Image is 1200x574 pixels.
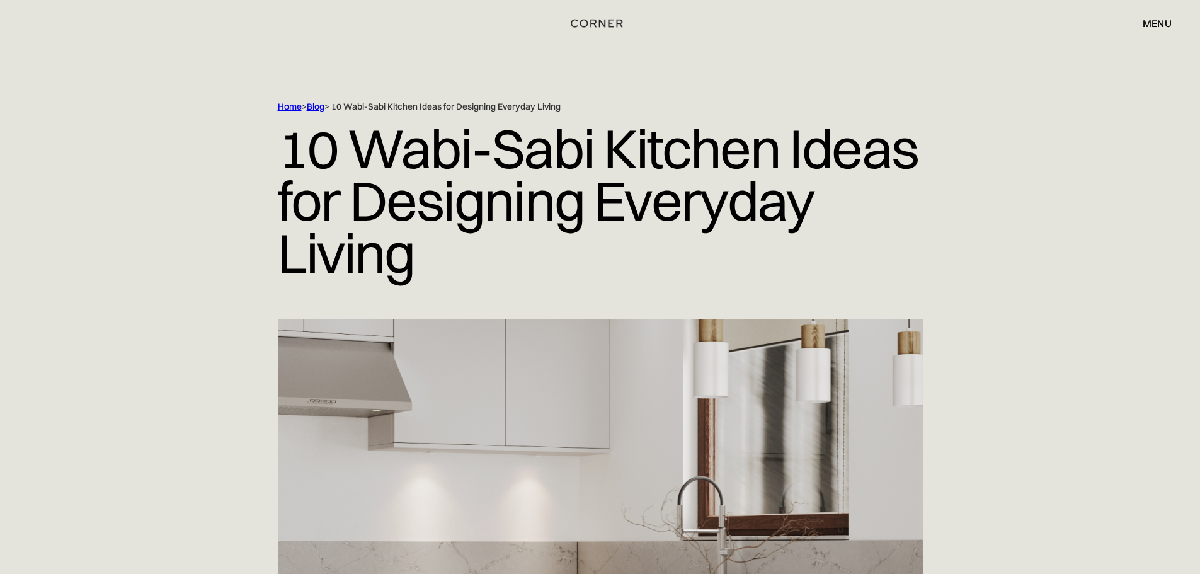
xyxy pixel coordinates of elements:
a: Home [278,101,302,112]
a: Blog [307,101,324,112]
a: home [557,15,643,32]
div: menu [1130,13,1172,34]
div: menu [1143,18,1172,28]
div: > > 10 Wabi-Sabi Kitchen Ideas for Designing Everyday Living [278,101,870,113]
h1: 10 Wabi-Sabi Kitchen Ideas for Designing Everyday Living [278,113,923,289]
